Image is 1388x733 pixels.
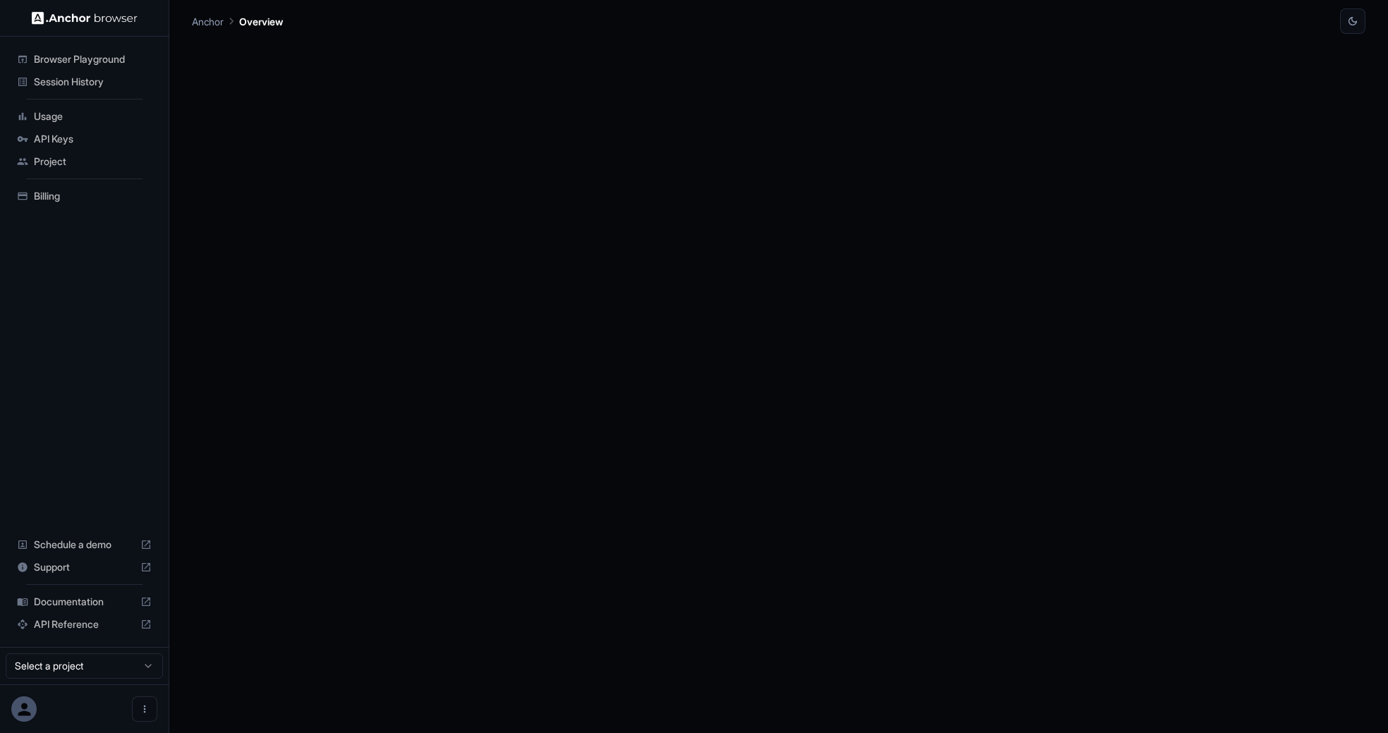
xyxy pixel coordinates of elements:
[34,617,135,631] span: API Reference
[34,595,135,609] span: Documentation
[32,11,138,25] img: Anchor Logo
[11,71,157,93] div: Session History
[34,75,152,89] span: Session History
[34,132,152,146] span: API Keys
[34,189,152,203] span: Billing
[11,590,157,613] div: Documentation
[11,105,157,128] div: Usage
[34,52,152,66] span: Browser Playground
[192,13,283,29] nav: breadcrumb
[11,533,157,556] div: Schedule a demo
[11,556,157,578] div: Support
[34,538,135,552] span: Schedule a demo
[11,185,157,207] div: Billing
[34,155,152,169] span: Project
[11,48,157,71] div: Browser Playground
[132,696,157,722] button: Open menu
[192,14,224,29] p: Anchor
[34,560,135,574] span: Support
[11,128,157,150] div: API Keys
[34,109,152,123] span: Usage
[11,150,157,173] div: Project
[11,613,157,636] div: API Reference
[239,14,283,29] p: Overview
